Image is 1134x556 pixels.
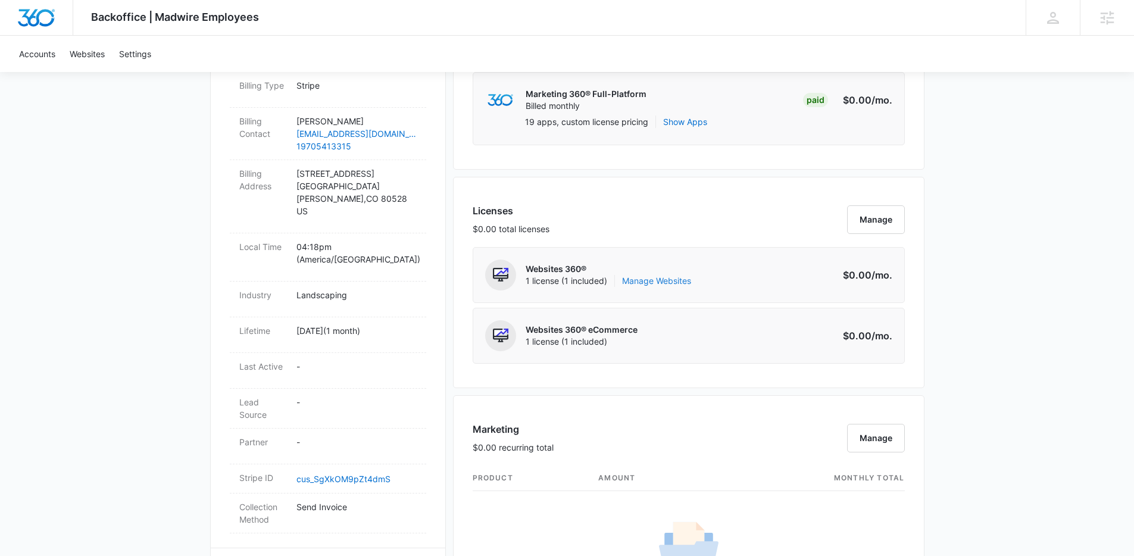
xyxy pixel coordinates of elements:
p: - [296,396,417,408]
p: $0.00 [836,93,892,107]
th: amount [589,466,718,491]
div: Billing Address[STREET_ADDRESS][GEOGRAPHIC_DATA][PERSON_NAME],CO 80528US [230,160,426,233]
p: $0.00 [836,268,892,282]
h3: Licenses [473,204,549,218]
a: 19705413315 [296,140,417,152]
a: Manage Websites [622,275,691,287]
dt: Collection Method [239,501,287,526]
dt: Lead Source [239,396,287,421]
span: Backoffice | Madwire Employees [91,11,259,23]
button: Show Apps [663,115,707,128]
p: - [296,436,417,448]
dt: Lifetime [239,324,287,337]
img: marketing360Logo [488,94,513,107]
span: /mo. [871,94,892,106]
div: Lifetime[DATE](1 month) [230,317,426,353]
p: Send Invoice [296,501,417,513]
p: [PERSON_NAME] [296,115,417,127]
span: /mo. [871,330,892,342]
img: website_grey.svg [19,31,29,40]
img: tab_keywords_by_traffic_grey.svg [118,69,128,79]
div: Collection MethodSend Invoice [230,493,426,533]
div: Billing TypeStripe [230,72,426,108]
p: $0.00 [836,329,892,343]
dt: Stripe ID [239,471,287,484]
dt: Billing Contact [239,115,287,140]
a: Settings [112,36,158,72]
span: 1 license (1 included) [526,275,691,287]
div: Last Active- [230,353,426,389]
p: [STREET_ADDRESS] [GEOGRAPHIC_DATA][PERSON_NAME] , CO 80528 US [296,167,417,217]
dt: Industry [239,289,287,301]
p: Websites 360® [526,263,691,275]
p: Marketing 360® Full-Platform [526,88,646,100]
span: 1 license (1 included) [526,336,638,348]
div: Domain Overview [45,70,107,78]
p: [DATE] ( 1 month ) [296,324,417,337]
dt: Local Time [239,240,287,253]
p: Websites 360® eCommerce [526,324,638,336]
p: 04:18pm ( America/[GEOGRAPHIC_DATA] ) [296,240,417,265]
div: v 4.0.25 [33,19,58,29]
a: cus_SgXkOM9pZt4dmS [296,474,391,484]
p: Landscaping [296,289,417,301]
a: [EMAIL_ADDRESS][DOMAIN_NAME] [296,127,417,140]
div: IndustryLandscaping [230,282,426,317]
p: $0.00 total licenses [473,223,549,235]
th: monthly total [718,466,904,491]
h3: Marketing [473,422,554,436]
div: Local Time04:18pm (America/[GEOGRAPHIC_DATA]) [230,233,426,282]
p: - [296,360,417,373]
div: Paid [803,93,828,107]
div: Stripe IDcus_SgXkOM9pZt4dmS [230,464,426,493]
p: $0.00 recurring total [473,441,554,454]
div: Keywords by Traffic [132,70,201,78]
span: /mo. [871,269,892,281]
div: Partner- [230,429,426,464]
div: Lead Source- [230,389,426,429]
img: logo_orange.svg [19,19,29,29]
div: Domain: [DOMAIN_NAME] [31,31,131,40]
a: Accounts [12,36,63,72]
dt: Billing Type [239,79,287,92]
dt: Billing Address [239,167,287,192]
th: product [473,466,589,491]
img: tab_domain_overview_orange.svg [32,69,42,79]
div: Billing Contact[PERSON_NAME][EMAIL_ADDRESS][DOMAIN_NAME]19705413315 [230,108,426,160]
p: Billed monthly [526,100,646,112]
dt: Last Active [239,360,287,373]
p: 19 apps, custom license pricing [525,115,648,128]
p: Stripe [296,79,417,92]
button: Manage [847,205,905,234]
button: Manage [847,424,905,452]
a: Websites [63,36,112,72]
dt: Partner [239,436,287,448]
